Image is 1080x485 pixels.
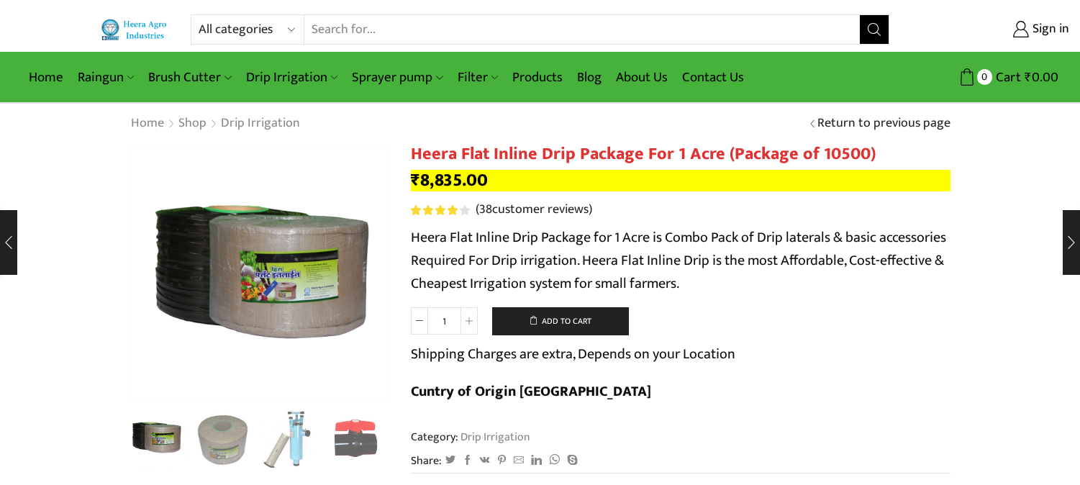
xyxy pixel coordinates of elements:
a: Sign in [911,17,1069,42]
img: Flat Inline [127,408,186,468]
span: 38 [411,205,472,215]
span: Rated out of 5 based on customer ratings [411,205,460,215]
span: ₹ [1025,66,1032,89]
button: Add to cart [492,307,629,336]
img: Flat Inline [130,144,389,403]
p: Heera Flat Inline Drip Package for 1 Acre is Combo Pack of Drip laterals & basic accessories Requ... [411,226,950,295]
a: About Us [609,60,675,94]
input: Search for... [304,15,859,44]
a: Filter [450,60,505,94]
a: Home [22,60,71,94]
span: Cart [992,68,1021,87]
a: 0 Cart ₹0.00 [904,64,1058,91]
li: 3 / 10 [260,410,319,468]
a: ball-vavle [326,410,386,470]
bdi: 0.00 [1025,66,1058,89]
a: Raingun [71,60,141,94]
input: Product quantity [428,307,460,335]
nav: Breadcrumb [130,114,301,133]
a: Contact Us [675,60,751,94]
a: Drip Irrigation [458,427,530,446]
li: 2 / 10 [193,410,253,468]
h1: Heera Flat Inline Drip Package For 1 Acre (Package of 10500) [411,144,950,165]
b: Cuntry of Origin [GEOGRAPHIC_DATA] [411,379,651,404]
span: 0 [977,69,992,84]
p: Shipping Charges are extra, Depends on your Location [411,343,735,366]
a: Sprayer pump [345,60,450,94]
button: Search button [860,15,889,44]
a: Drip Irrigation [220,114,301,133]
a: Blog [570,60,609,94]
img: Flow Control Valve [326,410,386,470]
li: 4 / 10 [326,410,386,468]
div: Rated 4.21 out of 5 [411,205,469,215]
bdi: 8,835.00 [411,166,488,195]
a: Return to previous page [817,114,950,133]
a: Home [130,114,165,133]
img: Heera-super-clean-filter [260,410,319,470]
img: Flat Inline Drip Package [193,410,253,470]
a: Drip Package Flat Inline2 [193,410,253,470]
a: (38customer reviews) [476,201,592,219]
a: Products [505,60,570,94]
span: Share: [411,453,442,469]
span: 38 [479,199,492,220]
span: ₹ [411,166,420,195]
a: Drip Irrigation [239,60,345,94]
span: Sign in [1029,20,1069,39]
li: 1 / 10 [127,410,186,468]
a: Shop [178,114,207,133]
span: Category: [411,429,530,445]
a: Brush Cutter [141,60,238,94]
div: 1 / 10 [130,144,389,403]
